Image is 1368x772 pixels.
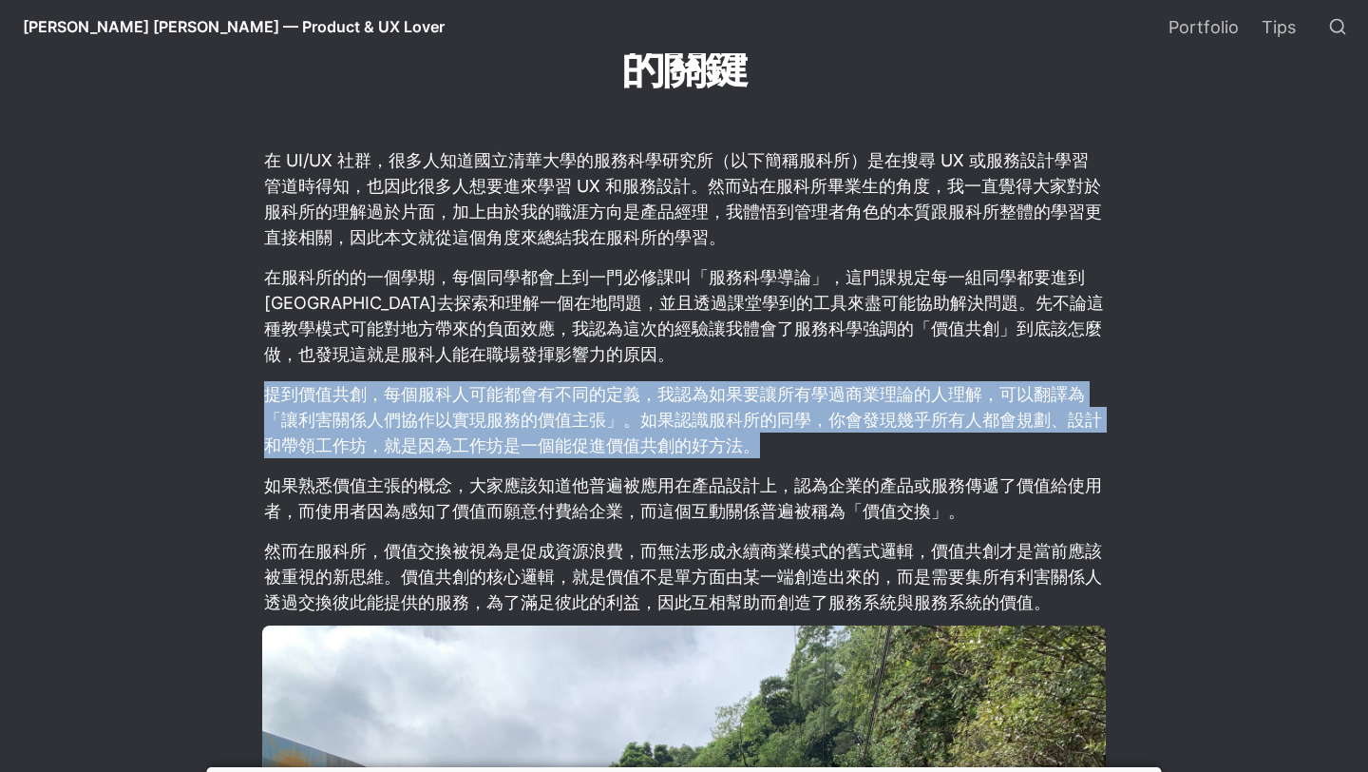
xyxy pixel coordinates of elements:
span: [PERSON_NAME] [PERSON_NAME] — Product & UX Lover [23,17,445,36]
p: 在服科所的的一個學期，每個同學都會上到一門必修課叫「服務科學導論」，這門課規定每一組同學都要進到[GEOGRAPHIC_DATA]去探索和理解一個在地問題，並且透過課堂學到的工具來盡可能協助解決... [262,261,1106,370]
p: 提到價值共創，每個服科人可能都會有不同的定義，我認為如果要讓所有學過商業理論的人理解，可以翻譯為「讓利害關係人們協作以實現服務的價值主張」。如果認識服科所的同學，你會發現幾乎所有人都會規劃、設計... [262,378,1106,461]
p: 在 UI/UX 社群，很多人知道國立清華大學的服務科學研究所（以下簡稱服科所）是在搜尋 UX 或服務設計學習管道時得知，也因此很多人想要進來學習 UX 和服務設計。然而站在服科所畢業生的角度，我... [262,145,1106,253]
p: 如果熟悉價值主張的概念，大家應該知道他普遍被應用在產品設計上，認為企業的產品或服務傳遞了價值給使用者，而使用者因為感知了價值而願意付費給企業，而這個互動關係普遍被稱為「價值交換」。 [262,470,1106,527]
p: 然而在服科所，價值交換被視為是促成資源浪費，而無法形成永續商業模式的舊式邏輯，價值共創才是當前應該被重視的新思維。價值共創的核心邏輯，就是價值不是單方面由某一端創造出來的，而是需要集所有利害關係... [262,535,1106,618]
